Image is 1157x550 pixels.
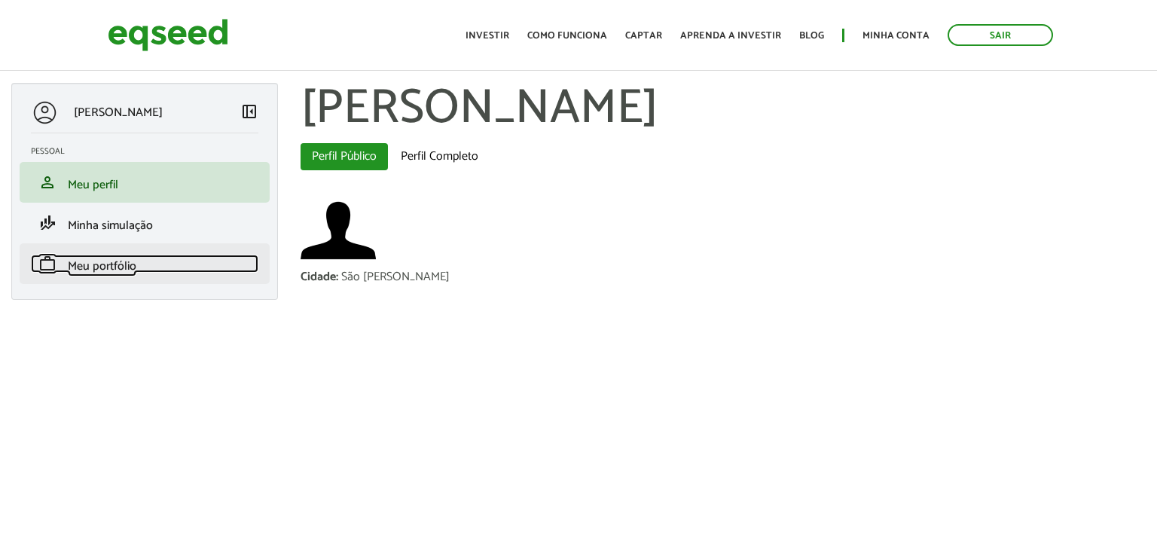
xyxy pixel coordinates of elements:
[31,173,258,191] a: personMeu perfil
[301,143,388,170] a: Perfil Público
[108,15,228,55] img: EqSeed
[20,203,270,243] li: Minha simulação
[301,83,1146,136] h1: [PERSON_NAME]
[38,255,56,273] span: work
[466,31,509,41] a: Investir
[20,243,270,284] li: Meu portfólio
[799,31,824,41] a: Blog
[341,271,450,283] div: São [PERSON_NAME]
[389,143,490,170] a: Perfil Completo
[240,102,258,124] a: Colapsar menu
[20,162,270,203] li: Meu perfil
[301,271,341,283] div: Cidade
[38,214,56,232] span: finance_mode
[68,215,153,236] span: Minha simulação
[31,214,258,232] a: finance_modeMinha simulação
[74,105,163,120] p: [PERSON_NAME]
[31,147,270,156] h2: Pessoal
[301,193,376,268] a: Ver perfil do usuário.
[68,256,136,277] span: Meu portfólio
[68,175,118,195] span: Meu perfil
[625,31,662,41] a: Captar
[240,102,258,121] span: left_panel_close
[31,255,258,273] a: workMeu portfólio
[336,267,338,287] span: :
[301,193,376,268] img: Foto de Eduardo Ferreira Cunha
[948,24,1053,46] a: Sair
[862,31,930,41] a: Minha conta
[527,31,607,41] a: Como funciona
[38,173,56,191] span: person
[680,31,781,41] a: Aprenda a investir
